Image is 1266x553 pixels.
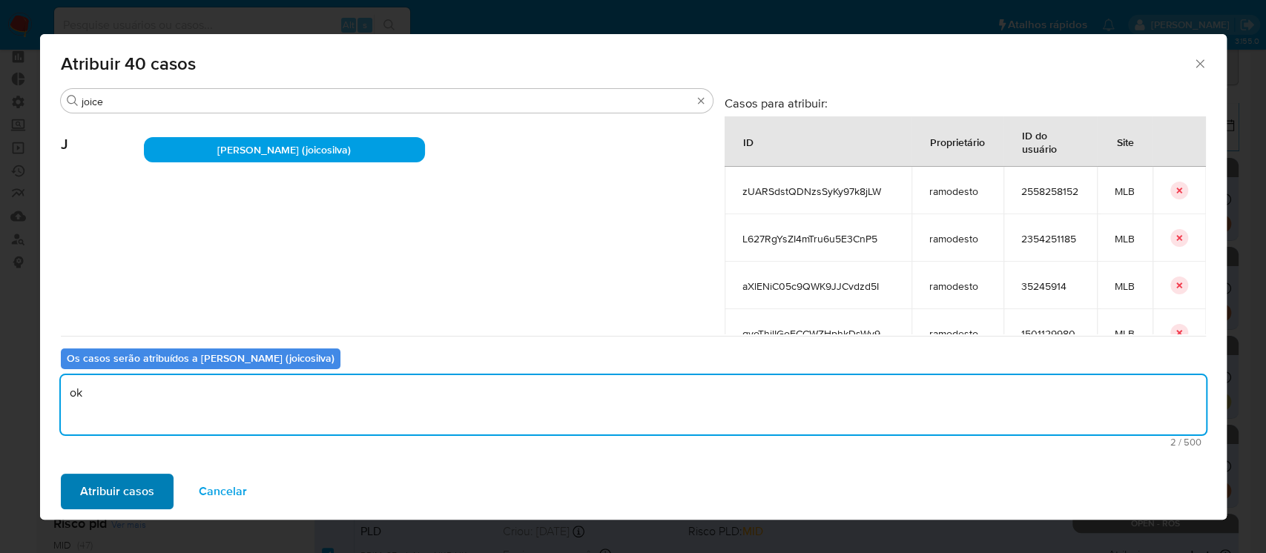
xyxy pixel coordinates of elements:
[67,95,79,107] button: Procurar
[61,113,144,153] span: J
[1021,185,1079,198] span: 2558258152
[65,437,1201,447] span: Máximo de 500 caracteres
[1099,124,1152,159] div: Site
[912,124,1003,159] div: Proprietário
[144,137,426,162] div: [PERSON_NAME] (joicosilva)
[199,475,247,508] span: Cancelar
[82,95,692,108] input: Analista de pesquisa
[929,232,986,245] span: ramodesto
[67,351,334,365] b: Os casos serão atribuídos a [PERSON_NAME] (joicosilva)
[179,474,266,509] button: Cancelar
[61,55,1193,73] span: Atribuir 40 casos
[61,375,1206,434] textarea: ok
[1170,324,1188,342] button: icon-button
[1170,182,1188,199] button: icon-button
[40,34,1227,520] div: assign-modal
[742,185,894,198] span: zUARSdstQDNzsSyKy97k8jLW
[725,124,771,159] div: ID
[742,232,894,245] span: L627RgYsZI4mTru6u5E3CnP5
[929,185,986,198] span: ramodesto
[1115,232,1135,245] span: MLB
[695,95,707,107] button: Apagar busca
[1115,327,1135,340] span: MLB
[1021,327,1079,340] span: 1501129980
[1021,232,1079,245] span: 2354251185
[1170,229,1188,247] button: icon-button
[1115,279,1135,293] span: MLB
[742,279,894,293] span: aXlENiC05c9QWK9JJCvdzd5I
[1115,185,1135,198] span: MLB
[1170,276,1188,294] button: icon-button
[1004,117,1096,166] div: ID do usuário
[929,279,986,293] span: ramodesto
[80,475,154,508] span: Atribuir casos
[725,96,1206,110] h3: Casos para atribuir:
[929,327,986,340] span: ramodesto
[1021,279,1079,293] span: 35245914
[1193,56,1206,70] button: Fechar a janela
[742,327,894,340] span: gyoThjlIGoFCCWZHphkDsWy9
[217,142,351,157] span: [PERSON_NAME] (joicosilva)
[61,474,174,509] button: Atribuir casos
